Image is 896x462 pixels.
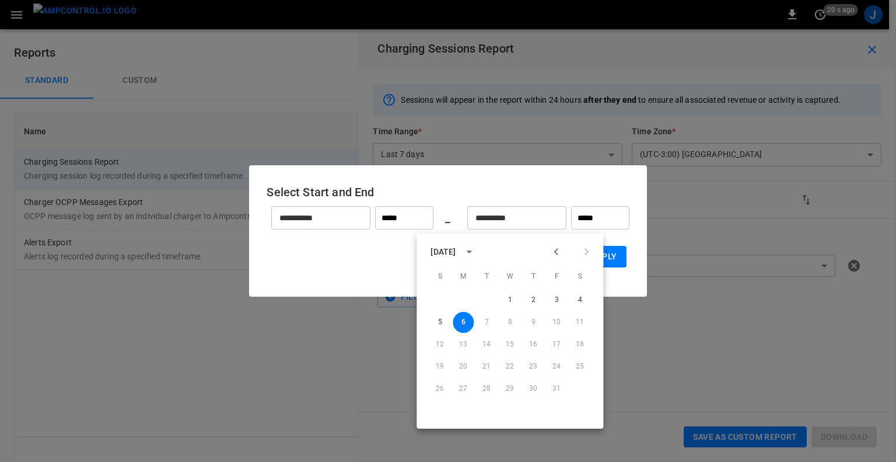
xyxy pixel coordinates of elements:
[429,312,450,333] button: 5
[569,265,590,289] span: Saturday
[453,312,474,333] button: 6
[430,246,456,258] div: [DATE]
[429,265,450,289] span: Sunday
[523,265,544,289] span: Thursday
[476,265,497,289] span: Tuesday
[267,183,629,202] h6: Select Start and End
[582,246,626,268] button: Apply
[499,290,520,311] button: 1
[453,265,474,289] span: Monday
[546,265,567,289] span: Friday
[546,290,567,311] button: 3
[523,290,544,311] button: 2
[459,242,479,262] button: calendar view is open, switch to year view
[499,265,520,289] span: Wednesday
[546,242,566,262] button: Previous month
[569,290,590,311] button: 4
[445,209,450,227] h6: _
